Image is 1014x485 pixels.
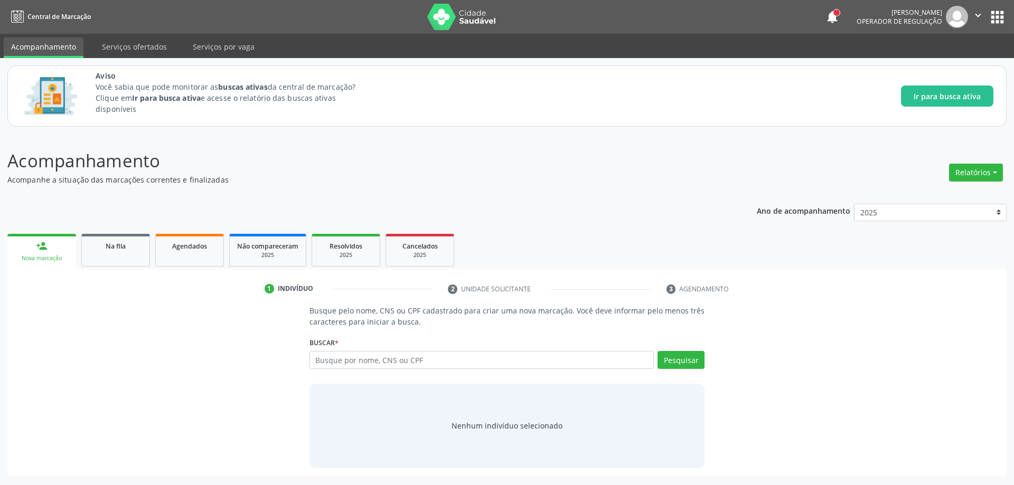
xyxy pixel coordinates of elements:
button: Pesquisar [658,351,705,369]
button: Relatórios [949,164,1003,182]
a: Serviços por vaga [185,37,262,56]
div: person_add [36,240,48,252]
div: 2025 [237,251,298,259]
span: Não compareceram [237,242,298,251]
i:  [972,9,984,21]
strong: buscas ativas [218,82,267,92]
button: notifications [825,9,840,24]
span: Resolvidos [330,242,362,251]
div: Indivíduo [278,284,313,293]
button:  [968,6,988,28]
div: 1 [265,284,274,293]
input: Busque por nome, CNS ou CPF [309,351,654,369]
button: apps [988,8,1007,26]
strong: Ir para busca ativa [132,93,201,103]
a: Central de Marcação [7,8,91,25]
button: Ir para busca ativa [901,85,993,107]
span: Central de Marcação [27,12,91,21]
a: Acompanhamento [4,37,83,58]
img: Imagem de CalloutCard [21,72,81,120]
p: Acompanhe a situação das marcações correntes e finalizadas [7,174,707,185]
p: Você sabia que pode monitorar as da central de marcação? Clique em e acesse o relatório das busca... [96,81,375,115]
span: Agendados [172,242,207,251]
div: [PERSON_NAME] [857,8,942,17]
span: Na fila [106,242,126,251]
p: Acompanhamento [7,148,707,174]
span: Ir para busca ativa [914,91,981,102]
div: 2025 [393,251,446,259]
label: Buscar [309,335,339,351]
span: Operador de regulação [857,17,942,26]
a: Serviços ofertados [95,37,174,56]
img: img [946,6,968,28]
div: Nova marcação [15,254,69,262]
p: Busque pelo nome, CNS ou CPF cadastrado para criar uma nova marcação. Você deve informar pelo men... [309,305,705,327]
p: Ano de acompanhamento [757,204,850,217]
span: Cancelados [402,242,438,251]
div: Nenhum indivíduo selecionado [452,420,562,431]
span: Aviso [96,70,375,81]
div: 2025 [320,251,372,259]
